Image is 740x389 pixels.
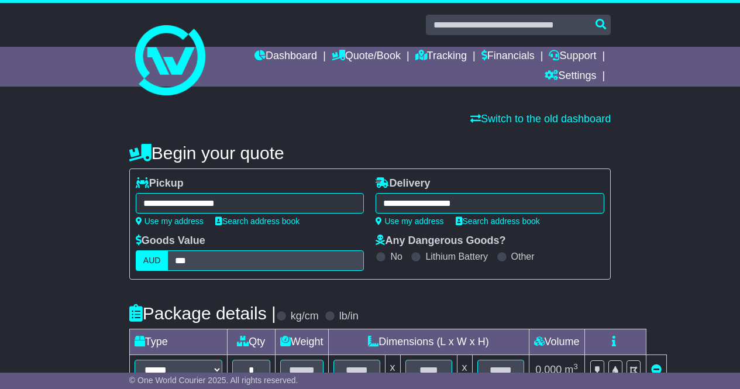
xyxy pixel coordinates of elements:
sup: 3 [573,362,578,371]
td: x [385,355,400,385]
span: © One World Courier 2025. All rights reserved. [129,376,298,385]
td: Qty [227,329,275,355]
span: 0.000 [535,364,562,376]
a: Remove this item [651,364,662,376]
span: m [565,364,578,376]
h4: Begin your quote [129,143,611,163]
a: Tracking [415,47,467,67]
td: x [457,355,472,385]
h4: Package details | [129,304,276,323]
label: Any Dangerous Goods? [376,235,505,247]
td: Dimensions (L x W x H) [328,329,529,355]
label: Lithium Battery [425,251,488,262]
a: Use my address [136,216,204,226]
label: lb/in [339,310,359,323]
label: Pickup [136,177,184,190]
label: kg/cm [291,310,319,323]
a: Quote/Book [332,47,401,67]
a: Settings [545,67,596,87]
a: Search address book [456,216,540,226]
a: Use my address [376,216,443,226]
label: Goods Value [136,235,205,247]
a: Switch to the old dashboard [470,113,611,125]
label: No [390,251,402,262]
td: Weight [275,329,328,355]
label: AUD [136,250,168,271]
a: Search address book [215,216,300,226]
label: Other [511,251,535,262]
a: Financials [481,47,535,67]
label: Delivery [376,177,430,190]
a: Dashboard [254,47,317,67]
td: Volume [529,329,584,355]
td: Type [129,329,227,355]
a: Support [549,47,596,67]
